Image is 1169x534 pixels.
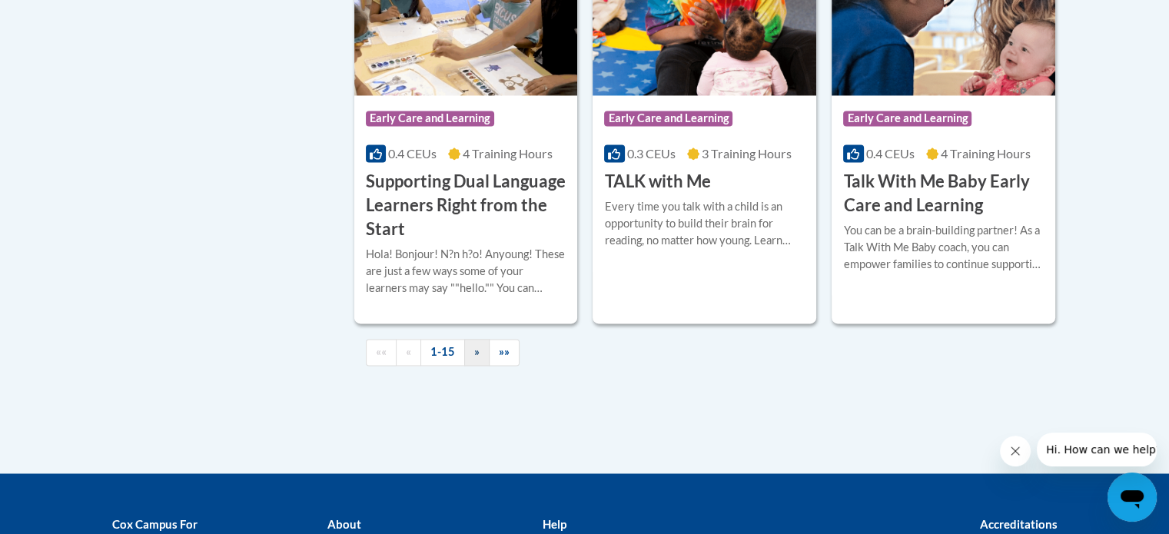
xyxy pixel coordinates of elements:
h3: Supporting Dual Language Learners Right from the Start [366,170,566,240]
b: About [327,517,360,531]
div: You can be a brain-building partner! As a Talk With Me Baby coach, you can empower families to co... [843,222,1044,273]
span: Early Care and Learning [366,111,494,126]
a: Next [464,339,490,366]
b: Cox Campus For [112,517,198,531]
span: Early Care and Learning [843,111,971,126]
div: Every time you talk with a child is an opportunity to build their brain for reading, no matter ho... [604,198,805,249]
span: Hi. How can we help? [9,11,125,23]
iframe: Message from company [1037,433,1157,466]
iframe: Button to launch messaging window [1108,473,1157,522]
span: 3 Training Hours [702,146,792,161]
span: 0.4 CEUs [866,146,915,161]
span: Early Care and Learning [604,111,732,126]
h3: Talk With Me Baby Early Care and Learning [843,170,1044,217]
b: Accreditations [980,517,1058,531]
h3: TALK with Me [604,170,710,194]
span: »» [499,345,510,358]
a: End [489,339,520,366]
span: 0.4 CEUs [388,146,437,161]
b: Help [542,517,566,531]
span: 0.3 CEUs [627,146,676,161]
a: Previous [396,339,421,366]
span: « [406,345,411,358]
a: Begining [366,339,397,366]
div: Hola! Bonjour! N?n h?o! Anyoung! These are just a few ways some of your learners may say ""hello.... [366,246,566,297]
iframe: Close message [1000,436,1031,466]
span: 4 Training Hours [941,146,1031,161]
span: 4 Training Hours [463,146,553,161]
span: » [474,345,480,358]
a: 1-15 [420,339,465,366]
span: «« [376,345,387,358]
